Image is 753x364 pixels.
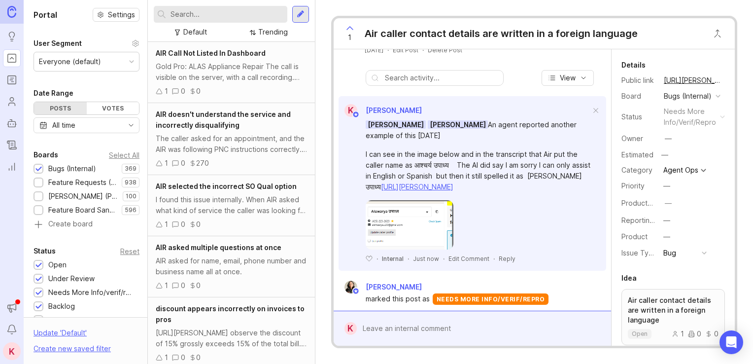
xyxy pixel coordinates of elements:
[48,191,118,202] div: [PERSON_NAME] (Public)
[663,231,670,242] div: —
[196,158,209,169] div: 270
[3,49,21,67] a: Portal
[156,110,291,129] span: AIR doesn't understand the service and incorrectly disqualifying
[621,216,674,224] label: Reporting Team
[34,149,58,161] div: Boards
[39,56,101,67] div: Everyone (default)
[3,321,21,338] button: Notifications
[181,352,185,363] div: 0
[183,27,207,37] div: Default
[661,74,725,87] a: [URL][PERSON_NAME]
[493,255,495,263] div: ·
[408,255,409,263] div: ·
[148,42,315,103] a: AIR Call Not Listed In DashboardGold Pro: ALAS Appliance Repair The call is visible on the server...
[165,280,168,291] div: 1
[48,273,95,284] div: Under Review
[621,199,674,207] label: ProductboardID
[621,232,648,241] label: Product
[196,86,201,97] div: 0
[621,151,653,158] div: Estimated
[196,352,201,363] div: 0
[148,236,315,297] a: AIR asked multiple questions at onceAIR asked for name, email, phone number and business name all...
[48,259,67,270] div: Open
[34,328,87,343] div: Update ' Default '
[665,198,672,209] div: —
[120,249,139,254] div: Reset
[621,165,656,176] div: Category
[664,91,712,102] div: Bugs (Internal)
[708,24,727,43] button: Close button
[705,330,719,337] div: 0
[3,158,21,176] a: Reporting
[48,301,75,312] div: Backlog
[448,255,489,263] div: Edit Comment
[109,152,139,158] div: Select All
[258,27,288,37] div: Trending
[366,282,422,292] span: [PERSON_NAME]
[663,167,698,174] div: Agent Ops
[344,104,357,117] div: K
[433,293,549,305] div: needs more info/verif/repro
[344,281,357,293] img: Ysabelle Eugenio
[87,102,139,114] div: Votes
[181,86,185,97] div: 0
[156,49,266,57] span: AIR Call Not Listed In Dashboard
[428,46,462,54] div: Delete Post
[34,37,82,49] div: User Segment
[428,120,488,129] span: [PERSON_NAME]
[621,59,646,71] div: Details
[34,9,57,21] h1: Portal
[499,255,515,263] div: Reply
[165,219,168,230] div: 1
[339,281,425,293] a: Ysabelle Eugenio[PERSON_NAME]
[165,158,168,169] div: 1
[125,165,137,173] p: 369
[181,158,185,169] div: 0
[34,102,87,114] div: Posts
[663,181,670,191] div: —
[156,194,307,216] div: I found this issue internally. When AIR asked what kind of service the caller was looking for [DA...
[663,248,676,258] div: Bug
[3,342,21,360] button: K
[621,249,657,257] label: Issue Type
[181,280,185,291] div: 0
[348,32,351,43] span: 1
[621,91,656,102] div: Board
[156,304,305,324] span: discount appears incorrectly on invoices to pros
[366,149,590,192] div: I can see in the image below and in the transcript that Air put the caller name as आश्चर्य उपाध्य...
[628,295,719,325] p: Air caller contact details are written in a foreign language
[3,136,21,154] a: Changelog
[621,182,645,190] label: Priority
[665,133,672,144] div: —
[632,330,648,338] p: open
[365,46,383,54] a: [DATE]
[443,255,445,263] div: ·
[621,133,656,144] div: Owner
[156,255,307,277] div: AIR asked for name, email, phone number and business name all at once.
[93,8,139,22] button: Settings
[48,315,82,326] div: Candidate
[352,111,359,118] img: member badge
[672,330,684,337] div: 1
[148,103,315,175] a: AIR doesn't understand the service and incorrectly disqualifyingThe caller asked for an appointme...
[542,70,594,86] button: View
[381,182,453,191] a: [URL][PERSON_NAME]
[664,106,716,128] div: needs more info/verif/repro
[148,175,315,236] a: AIR selected the incorrect SO Qual optionI found this issue internally. When AIR asked what kind ...
[156,328,307,349] div: [URL][PERSON_NAME] observe the discount of 15% grossly exceeds 15% of the total bill. but the tot...
[366,106,422,114] span: [PERSON_NAME]
[366,293,430,304] span: marked this post as
[125,179,137,186] p: 938
[621,111,656,122] div: Status
[422,46,424,54] div: ·
[719,330,743,354] div: Open Intercom Messenger
[34,245,56,257] div: Status
[165,86,168,97] div: 1
[48,163,96,174] div: Bugs (Internal)
[3,71,21,89] a: Roadmaps
[171,9,283,20] input: Search...
[385,73,498,83] input: Search activity...
[621,272,637,284] div: Idea
[48,205,117,216] div: Feature Board Sandbox [DATE]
